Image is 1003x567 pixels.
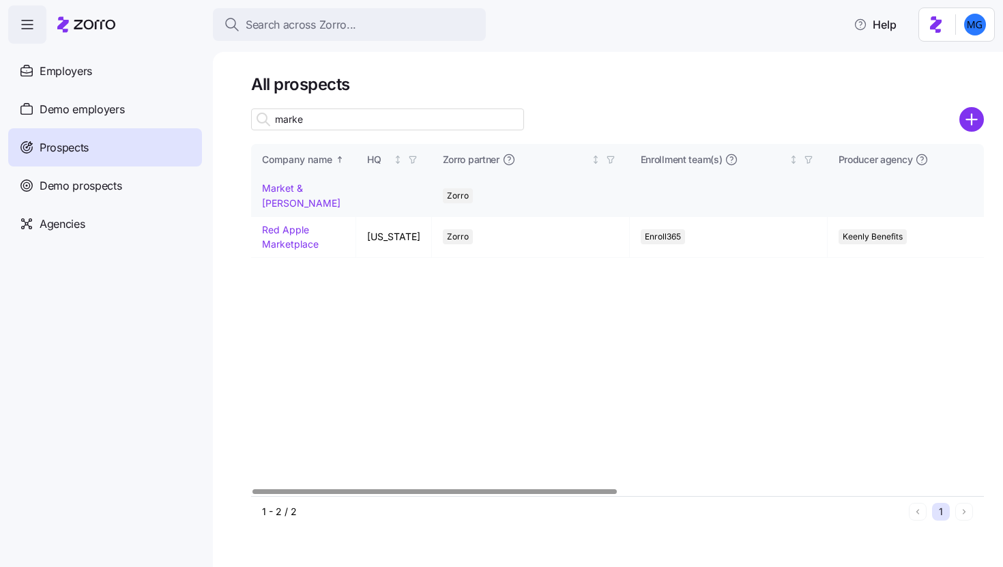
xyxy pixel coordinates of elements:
[443,153,499,166] span: Zorro partner
[8,52,202,90] a: Employers
[213,8,486,41] button: Search across Zorro...
[356,217,432,258] td: [US_STATE]
[262,152,332,167] div: Company name
[630,144,828,175] th: Enrollment team(s)Not sorted
[8,166,202,205] a: Demo prospects
[789,155,798,164] div: Not sorted
[367,152,391,167] div: HQ
[40,139,89,156] span: Prospects
[8,128,202,166] a: Prospects
[8,90,202,128] a: Demo employers
[909,503,927,521] button: Previous page
[959,107,984,132] svg: add icon
[447,229,469,244] span: Zorro
[447,188,469,203] span: Zorro
[251,74,984,95] h1: All prospects
[251,144,356,175] th: Company nameSorted ascending
[955,503,973,521] button: Next page
[645,229,681,244] span: Enroll365
[843,11,907,38] button: Help
[432,144,630,175] th: Zorro partnerNot sorted
[932,503,950,521] button: 1
[356,144,432,175] th: HQNot sorted
[40,216,85,233] span: Agencies
[246,16,356,33] span: Search across Zorro...
[854,16,897,33] span: Help
[335,155,345,164] div: Sorted ascending
[40,101,125,118] span: Demo employers
[262,505,903,519] div: 1 - 2 / 2
[393,155,403,164] div: Not sorted
[839,153,913,166] span: Producer agency
[641,153,723,166] span: Enrollment team(s)
[40,177,122,194] span: Demo prospects
[262,224,319,250] a: Red Apple Marketplace
[843,229,903,244] span: Keenly Benefits
[251,108,524,130] input: Search prospect
[8,205,202,243] a: Agencies
[40,63,92,80] span: Employers
[591,155,600,164] div: Not sorted
[262,182,340,209] a: Market & [PERSON_NAME]
[964,14,986,35] img: 61c362f0e1d336c60eacb74ec9823875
